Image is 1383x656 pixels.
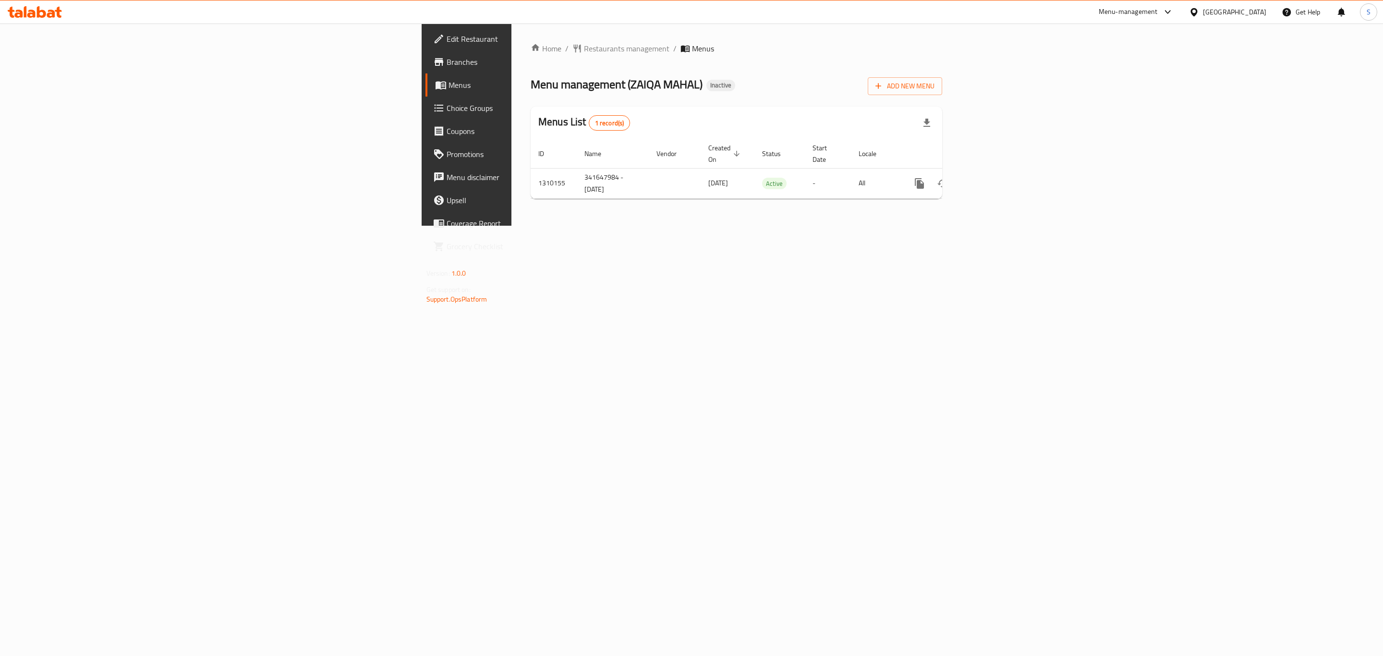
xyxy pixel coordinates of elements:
a: Menu disclaimer [425,166,653,189]
span: Menu disclaimer [447,171,645,183]
a: Choice Groups [425,97,653,120]
span: Start Date [813,142,839,165]
span: Created On [708,142,743,165]
span: Active [762,178,787,189]
td: - [805,168,851,198]
span: [DATE] [708,177,728,189]
span: Branches [447,56,645,68]
td: All [851,168,900,198]
span: 1.0.0 [451,267,466,279]
table: enhanced table [531,139,1008,199]
span: Choice Groups [447,102,645,114]
span: Status [762,148,793,159]
li: / [673,43,677,54]
h2: Menus List [538,115,630,131]
a: Coupons [425,120,653,143]
span: Grocery Checklist [447,241,645,252]
span: Add New Menu [875,80,934,92]
span: Vendor [656,148,689,159]
span: Coupons [447,125,645,137]
span: 1 record(s) [589,119,630,128]
div: Total records count [589,115,631,131]
a: Branches [425,50,653,73]
span: Inactive [706,81,735,89]
a: Grocery Checklist [425,235,653,258]
nav: breadcrumb [531,43,942,54]
button: more [908,172,931,195]
a: Coverage Report [425,212,653,235]
a: Edit Restaurant [425,27,653,50]
th: Actions [900,139,1008,169]
span: Name [584,148,614,159]
span: Upsell [447,194,645,206]
div: Menu-management [1099,6,1158,18]
div: Inactive [706,80,735,91]
a: Menus [425,73,653,97]
span: Get support on: [426,283,471,296]
div: Export file [915,111,938,134]
button: Add New Menu [868,77,942,95]
a: Support.OpsPlatform [426,293,487,305]
button: Change Status [931,172,954,195]
a: Promotions [425,143,653,166]
span: Edit Restaurant [447,33,645,45]
span: ID [538,148,557,159]
span: Menus [449,79,645,91]
span: Locale [859,148,889,159]
span: Promotions [447,148,645,160]
span: Menus [692,43,714,54]
span: Version: [426,267,450,279]
span: Coverage Report [447,218,645,229]
a: Upsell [425,189,653,212]
div: [GEOGRAPHIC_DATA] [1203,7,1266,17]
span: S [1367,7,1371,17]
